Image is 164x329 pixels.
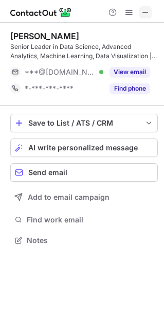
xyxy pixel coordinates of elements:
[28,144,138,152] span: AI write personalized message
[10,6,72,19] img: ContactOut v5.3.10
[110,67,150,77] button: Reveal Button
[25,67,96,77] span: ***@[DOMAIN_NAME]
[28,119,140,127] div: Save to List / ATS / CRM
[27,215,154,224] span: Find work email
[27,236,154,245] span: Notes
[10,114,158,132] button: save-profile-one-click
[10,213,158,227] button: Find work email
[110,83,150,94] button: Reveal Button
[10,188,158,206] button: Add to email campaign
[10,42,158,61] div: Senior Leader in Data Science, Advanced Analytics, Machine Learning, Data Visualization | PhD Stu...
[10,163,158,182] button: Send email
[10,138,158,157] button: AI write personalized message
[10,233,158,248] button: Notes
[10,31,79,41] div: [PERSON_NAME]
[28,193,110,201] span: Add to email campaign
[28,168,67,177] span: Send email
